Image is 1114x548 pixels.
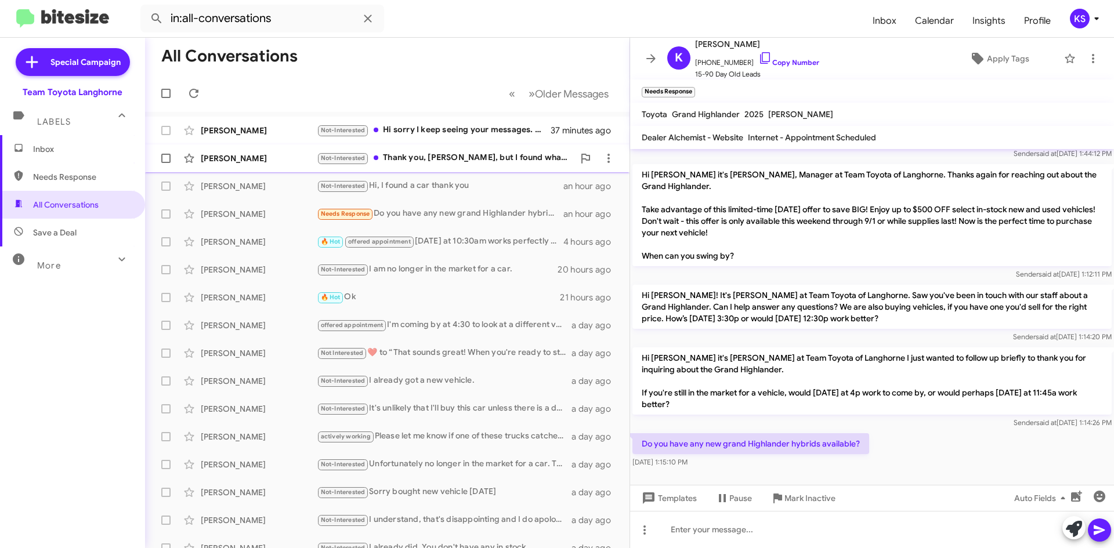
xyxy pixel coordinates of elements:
[321,460,366,468] span: Not-Interested
[784,488,835,509] span: Mark Inactive
[33,171,132,183] span: Needs Response
[317,346,572,360] div: ​❤️​ to “ That sounds great! When you're ready to start looking for another vehicle, feel free to...
[1015,4,1060,38] a: Profile
[632,433,869,454] p: Do you have any new grand Highlander hybrids available?
[317,179,563,193] div: Hi, I found a car thank you
[201,153,317,164] div: [PERSON_NAME]
[140,5,384,32] input: Search
[321,210,370,217] span: Needs Response
[317,151,574,165] div: Thank you, [PERSON_NAME], but I found what I want.
[563,236,620,248] div: 4 hours ago
[321,377,366,384] span: Not-Interested
[321,433,371,440] span: actively working
[863,4,906,38] a: Inbox
[502,82,616,106] nav: Page navigation example
[563,208,620,220] div: an hour ago
[1014,149,1112,158] span: Sender [DATE] 1:44:12 PM
[632,458,688,466] span: [DATE] 1:15:10 PM
[321,488,366,496] span: Not-Interested
[33,143,132,155] span: Inbox
[16,48,130,76] a: Special Campaign
[317,430,572,443] div: Please let me know if one of these trucks catches your eye. They are going through service now an...
[572,431,620,442] div: a day ago
[317,263,558,276] div: I am no longer in the market for a car.
[563,180,620,192] div: an hour ago
[201,180,317,192] div: [PERSON_NAME]
[632,347,1112,415] p: Hi [PERSON_NAME] it's [PERSON_NAME] at Team Toyota of Langhorne I just wanted to follow up briefl...
[201,208,317,220] div: [PERSON_NAME]
[201,347,317,359] div: [PERSON_NAME]
[50,56,121,68] span: Special Campaign
[572,375,620,387] div: a day ago
[321,516,366,524] span: Not-Interested
[1039,270,1059,278] span: said at
[37,260,61,271] span: More
[529,86,535,101] span: »
[572,487,620,498] div: a day ago
[201,292,317,303] div: [PERSON_NAME]
[321,154,366,162] span: Not-Interested
[348,238,411,245] span: offered appointment
[201,125,317,136] div: [PERSON_NAME]
[502,82,522,106] button: Previous
[535,88,609,100] span: Older Messages
[1070,9,1090,28] div: KS
[317,207,563,220] div: Do you have any new grand Highlander hybrids available?
[572,320,620,331] div: a day ago
[1005,488,1079,509] button: Auto Fields
[201,403,317,415] div: [PERSON_NAME]
[551,125,620,136] div: 37 minutes ago
[672,109,740,119] span: Grand Highlander
[963,4,1015,38] a: Insights
[201,264,317,275] div: [PERSON_NAME]
[317,513,572,527] div: I understand, that's disappointing and I do apologize. If you're interested in selling your curre...
[321,321,384,329] span: offered appointment
[201,236,317,248] div: [PERSON_NAME]
[1013,332,1112,341] span: Sender [DATE] 1:14:20 PM
[758,58,819,67] a: Copy Number
[161,47,298,66] h1: All Conversations
[317,318,572,332] div: I'm coming by at 4:30 to look at a different vehicle.
[572,514,620,526] div: a day ago
[761,488,845,509] button: Mark Inactive
[1014,488,1070,509] span: Auto Fields
[729,488,752,509] span: Pause
[317,374,572,387] div: I already got a new vehicle.
[321,238,341,245] span: 🔥 Hot
[1036,332,1056,341] span: said at
[695,37,819,51] span: [PERSON_NAME]
[642,109,667,119] span: Toyota
[572,403,620,415] div: a day ago
[630,488,706,509] button: Templates
[748,132,876,143] span: Internet - Appointment Scheduled
[632,164,1112,266] p: Hi [PERSON_NAME] it's [PERSON_NAME], Manager at Team Toyota of Langhorne. Thanks again for reachi...
[572,459,620,470] div: a day ago
[317,235,563,248] div: [DATE] at 10:30am works perfectly for the evaluation! We are located in the sales building. [STRE...
[1036,418,1057,427] span: said at
[321,182,366,190] span: Not-Interested
[33,199,99,211] span: All Conversations
[317,124,551,137] div: Hi sorry I keep seeing your messages. We ended up buying one at [PERSON_NAME] toyota. Thank you f...
[321,293,341,301] span: 🔥 Hot
[321,126,366,134] span: Not-Interested
[695,51,819,68] span: [PHONE_NUMBER]
[33,227,77,238] span: Save a Deal
[201,320,317,331] div: [PERSON_NAME]
[522,82,616,106] button: Next
[906,4,963,38] a: Calendar
[317,458,572,471] div: Unfortunately no longer in the market for a car. Thx anyway.
[675,49,683,67] span: K
[201,431,317,442] div: [PERSON_NAME]
[201,487,317,498] div: [PERSON_NAME]
[1014,418,1112,427] span: Sender [DATE] 1:14:26 PM
[321,266,366,273] span: Not-Interested
[321,405,366,412] span: Not-Interested
[1016,270,1112,278] span: Sender [DATE] 1:12:11 PM
[632,285,1112,329] p: Hi [PERSON_NAME]! It's [PERSON_NAME] at Team Toyota of Langhorne. Saw you've been in touch with o...
[317,485,572,499] div: Sorry bought new vehicle [DATE]
[1036,149,1057,158] span: said at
